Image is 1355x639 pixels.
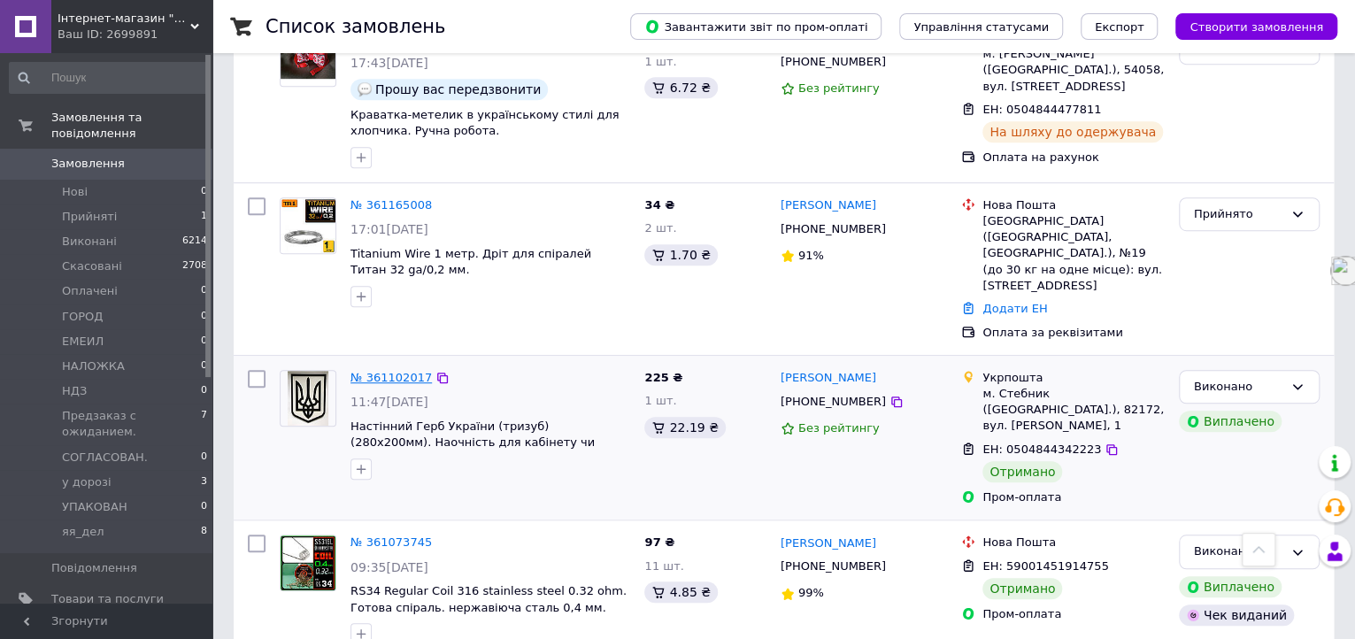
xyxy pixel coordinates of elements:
[1194,205,1283,224] div: Прийнято
[913,20,1049,34] span: Управління статусами
[62,524,104,540] span: яя_дел
[62,258,122,274] span: Скасовані
[644,371,682,384] span: 225 ₴
[982,461,1062,482] div: Отримано
[630,13,882,40] button: Завантажити звіт по пром-оплаті
[644,394,676,407] span: 1 шт.
[201,499,207,515] span: 0
[266,16,445,37] h1: Список замовлень
[51,560,137,576] span: Повідомлення
[1179,576,1282,597] div: Виплачено
[350,198,432,212] a: № 361165008
[1194,543,1283,561] div: Виконано
[62,184,88,200] span: Нові
[982,150,1164,166] div: Оплата на рахунок
[51,110,212,142] span: Замовлення та повідомлення
[182,258,207,274] span: 2708
[644,244,717,266] div: 1.70 ₴
[350,56,428,70] span: 17:43[DATE]
[62,358,125,374] span: НАЛОЖКА
[781,535,876,552] a: [PERSON_NAME]
[201,408,207,440] span: 7
[201,209,207,225] span: 1
[350,535,432,549] a: № 361073745
[281,38,335,80] img: Фото товару
[1095,20,1144,34] span: Експорт
[982,46,1164,95] div: м. [PERSON_NAME] ([GEOGRAPHIC_DATA].), 54058, вул. [STREET_ADDRESS]
[62,408,201,440] span: Предзаказ с ожиданием.
[982,489,1164,505] div: Пром-оплата
[350,371,432,384] a: № 361102017
[1179,604,1294,626] div: Чек виданий
[201,309,207,325] span: 0
[62,309,103,325] span: ГОРОД
[350,420,595,466] a: Настінний Герб України (тризуб) (280х200мм). Наочність для кабінету чи навчального класу.
[982,386,1164,435] div: м. Стебник ([GEOGRAPHIC_DATA].), 82172, вул. [PERSON_NAME], 1
[9,62,209,94] input: Пошук
[982,213,1164,294] div: [GEOGRAPHIC_DATA] ([GEOGRAPHIC_DATA], [GEOGRAPHIC_DATA].), №19 (до 30 кг на одне місце): вул. [ST...
[982,370,1164,386] div: Укрпошта
[350,222,428,236] span: 17:01[DATE]
[777,555,889,578] div: [PHONE_NUMBER]
[62,209,117,225] span: Прийняті
[201,450,207,466] span: 0
[982,443,1101,456] span: ЕН: 0504844342223
[62,474,112,490] span: у дорозі
[1189,20,1323,34] span: Створити замовлення
[201,184,207,200] span: 0
[798,421,880,435] span: Без рейтингу
[58,11,190,27] span: Інтернет-магазин "Кот-ПАРОход"
[644,221,676,235] span: 2 шт.
[781,370,876,387] a: [PERSON_NAME]
[350,108,620,138] a: Краватка-метелик в українському стилі для хлопчика. Ручна робота.
[1158,19,1337,33] a: Створити замовлення
[58,27,212,42] div: Ваш ID: 2699891
[644,77,717,98] div: 6.72 ₴
[358,82,372,96] img: :speech_balloon:
[182,234,207,250] span: 6214
[62,283,118,299] span: Оплачені
[777,50,889,73] div: [PHONE_NUMBER]
[1081,13,1159,40] button: Експорт
[288,371,329,426] img: Фото товару
[62,383,87,399] span: НДЗ
[982,325,1164,341] div: Оплата за реквізитами
[644,535,674,549] span: 97 ₴
[281,535,335,590] img: Фото товару
[777,218,889,241] div: [PHONE_NUMBER]
[62,334,104,350] span: ЕМЕИЛ
[280,370,336,427] a: Фото товару
[781,197,876,214] a: [PERSON_NAME]
[644,581,717,603] div: 4.85 ₴
[201,283,207,299] span: 0
[201,334,207,350] span: 0
[982,535,1164,550] div: Нова Пошта
[201,474,207,490] span: 3
[62,450,148,466] span: СОГЛАСОВАН.
[350,247,591,277] a: Titanium Wire 1 метр. Дріт для спіралей Титан 32 ga/0,2 мм.
[51,156,125,172] span: Замовлення
[899,13,1063,40] button: Управління статусами
[798,586,824,599] span: 99%
[281,198,335,253] img: Фото товару
[350,560,428,574] span: 09:35[DATE]
[1179,411,1282,432] div: Виплачено
[201,524,207,540] span: 8
[644,19,867,35] span: Завантажити звіт по пром-оплаті
[982,121,1163,142] div: На шляху до одержувача
[982,302,1047,315] a: Додати ЕН
[982,606,1164,622] div: Пром-оплата
[280,535,336,591] a: Фото товару
[280,197,336,254] a: Фото товару
[350,395,428,409] span: 11:47[DATE]
[982,197,1164,213] div: Нова Пошта
[62,234,117,250] span: Виконані
[350,584,627,614] a: RS34 Regular Coil 316 stainless steel 0.32 ohm. Готова спіраль. нержавіюча сталь 0,4 мм.
[375,82,541,96] span: Прошу вас передзвонити
[644,417,725,438] div: 22.19 ₴
[644,559,683,573] span: 11 шт.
